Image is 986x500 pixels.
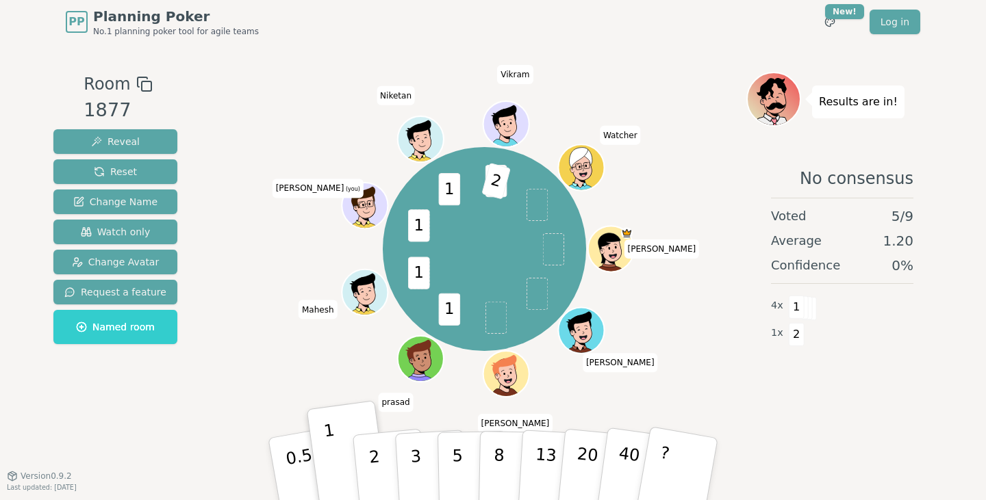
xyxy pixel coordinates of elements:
button: Named room [53,310,177,344]
span: Click to change your name [600,126,641,145]
button: Request a feature [53,280,177,304]
span: Request a feature [64,285,166,299]
span: 4 x [771,298,783,313]
span: No consensus [800,168,913,189]
div: 1877 [84,96,152,124]
span: 2 [482,162,511,199]
span: Click to change your name [478,414,553,433]
span: Watch only [81,225,151,239]
span: Voted [771,207,807,226]
span: 1 [439,173,461,205]
button: Click to change your avatar [344,184,387,227]
button: Reset [53,159,177,184]
span: Tejal is the host [622,228,633,239]
span: 1.20 [883,231,913,250]
span: Average [771,231,822,250]
span: Click to change your name [273,179,364,198]
span: (you) [344,187,360,193]
button: Change Name [53,189,177,214]
button: Version0.9.2 [7,471,72,482]
span: 1 [409,256,431,289]
span: Confidence [771,256,840,275]
span: Change Name [73,195,157,209]
span: 1 [439,293,461,325]
span: Click to change your name [377,86,415,105]
span: 2 [789,323,805,346]
span: Click to change your name [299,300,338,319]
span: 1 x [771,326,783,341]
span: Change Avatar [72,255,160,269]
a: PPPlanning PokerNo.1 planning poker tool for agile teams [66,7,259,37]
span: Planning Poker [93,7,259,26]
span: Named room [76,320,155,334]
p: Results are in! [819,92,898,111]
span: 1 [789,295,805,319]
span: Last updated: [DATE] [7,484,77,491]
button: New! [818,10,842,34]
span: Click to change your name [497,65,533,84]
span: Reset [94,165,137,179]
span: 1 [409,209,431,241]
p: 1 [323,421,343,495]
span: Click to change your name [378,393,413,412]
span: Click to change your name [583,353,658,372]
button: Watch only [53,220,177,244]
span: 5 / 9 [892,207,913,226]
span: Version 0.9.2 [21,471,72,482]
span: No.1 planning poker tool for agile teams [93,26,259,37]
span: Reveal [91,135,140,148]
span: Room [84,72,130,96]
span: 0 % [892,256,913,275]
div: New! [825,4,864,19]
a: Log in [870,10,920,34]
span: Click to change your name [624,239,699,259]
button: Reveal [53,129,177,154]
button: Change Avatar [53,250,177,274]
span: PP [68,14,84,30]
